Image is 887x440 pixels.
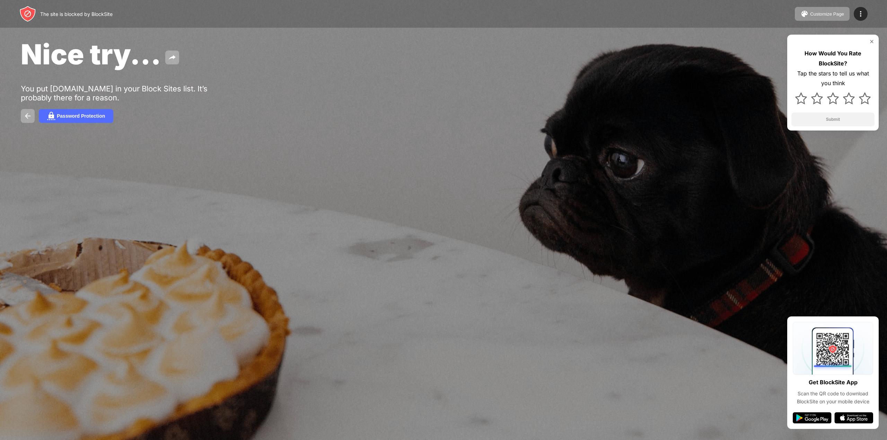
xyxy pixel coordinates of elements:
img: password.svg [47,112,55,120]
img: header-logo.svg [19,6,36,22]
img: back.svg [24,112,32,120]
div: Password Protection [57,113,105,119]
div: The site is blocked by BlockSite [40,11,113,17]
div: Customize Page [810,11,844,17]
img: qrcode.svg [793,322,873,375]
button: Submit [791,113,875,126]
img: app-store.svg [834,412,873,423]
img: google-play.svg [793,412,832,423]
img: star.svg [843,92,855,104]
button: Customize Page [795,7,850,21]
div: You put [DOMAIN_NAME] in your Block Sites list. It’s probably there for a reason. [21,84,235,102]
img: share.svg [168,53,176,62]
img: star.svg [795,92,807,104]
div: How Would You Rate BlockSite? [791,48,875,69]
div: Scan the QR code to download BlockSite on your mobile device [793,390,873,405]
img: rate-us-close.svg [869,39,875,44]
div: Get BlockSite App [809,377,858,387]
img: star.svg [827,92,839,104]
img: pallet.svg [800,10,809,18]
img: menu-icon.svg [857,10,865,18]
span: Nice try... [21,37,161,71]
button: Password Protection [39,109,113,123]
img: star.svg [811,92,823,104]
div: Tap the stars to tell us what you think [791,69,875,89]
img: star.svg [859,92,871,104]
